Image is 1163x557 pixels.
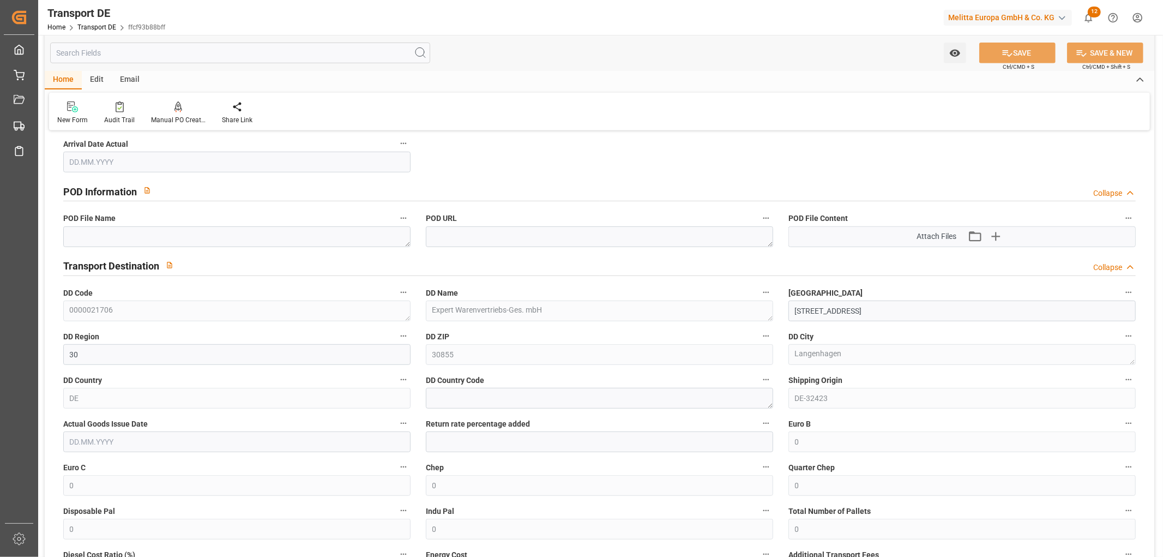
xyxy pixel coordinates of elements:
span: DD Name [426,288,458,299]
button: open menu [944,43,966,63]
button: SAVE [979,43,1056,63]
button: Indu Pal [759,504,773,518]
span: DD Country Code [426,375,484,386]
span: DD Country [63,375,102,386]
button: DD Name [759,285,773,300]
span: Euro B [788,418,811,430]
button: Disposable Pal [396,504,411,518]
span: Indu Pal [426,506,454,517]
button: Return rate percentage added [759,416,773,430]
button: DD City [1122,329,1136,343]
input: Search Fields [50,43,430,63]
span: POD File Name [63,213,116,224]
button: DD Code [396,285,411,300]
div: Email [112,71,148,89]
div: Home [45,71,82,89]
button: POD File Content [1122,211,1136,225]
span: Disposable Pal [63,506,115,517]
span: Return rate percentage added [426,418,530,430]
div: Audit Trail [104,115,135,125]
div: Share Link [222,115,252,125]
span: Quarter Chep [788,462,835,474]
button: Arrival Date Actual [396,136,411,151]
span: Euro C [63,462,86,474]
span: POD File Content [788,213,848,224]
a: Transport DE [77,23,116,31]
span: Total Number of Pallets [788,506,871,517]
div: Melitta Europa GmbH & Co. KG [944,10,1072,26]
span: Actual Goods Issue Date [63,418,148,430]
button: Shipping Origin [1122,373,1136,387]
button: DD ZIP [759,329,773,343]
span: Shipping Origin [788,375,842,386]
button: DD Country Code [759,373,773,387]
h2: POD Information [63,184,137,199]
button: Help Center [1101,5,1125,30]
input: DD.MM.YYYY [63,432,411,452]
span: DD Code [63,288,93,299]
div: Collapse [1093,188,1122,199]
button: View description [159,255,180,275]
button: Quarter Chep [1122,460,1136,474]
div: Edit [82,71,112,89]
button: Actual Goods Issue Date [396,416,411,430]
span: Attach Files [917,231,957,242]
button: Euro C [396,460,411,474]
button: View description [137,180,158,201]
span: POD URL [426,213,457,224]
span: DD Region [63,331,99,343]
button: Total Number of Pallets [1122,504,1136,518]
button: Melitta Europa GmbH & Co. KG [944,7,1076,28]
span: DD ZIP [426,331,449,343]
span: 12 [1088,7,1101,17]
span: [GEOGRAPHIC_DATA] [788,288,863,299]
button: DD Region [396,329,411,343]
textarea: Langenhagen [788,344,1136,365]
textarea: Expert Warenvertriebs-Ges. mbH [426,301,773,321]
button: DD Country [396,373,411,387]
input: DD.MM.YYYY [63,152,411,172]
button: SAVE & NEW [1067,43,1143,63]
button: POD URL [759,211,773,225]
div: Collapse [1093,262,1122,273]
h2: Transport Destination [63,259,159,273]
span: Ctrl/CMD + Shift + S [1082,63,1130,71]
button: POD File Name [396,211,411,225]
button: show 12 new notifications [1076,5,1101,30]
div: Manual PO Creation [151,115,206,125]
span: Arrival Date Actual [63,139,128,150]
span: Ctrl/CMD + S [1003,63,1034,71]
div: Transport DE [47,5,165,21]
span: DD City [788,331,814,343]
span: Chep [426,462,444,474]
button: Euro B [1122,416,1136,430]
button: [GEOGRAPHIC_DATA] [1122,285,1136,300]
a: Home [47,23,65,31]
div: New Form [57,115,88,125]
button: Chep [759,460,773,474]
textarea: 0000021706 [63,301,411,321]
